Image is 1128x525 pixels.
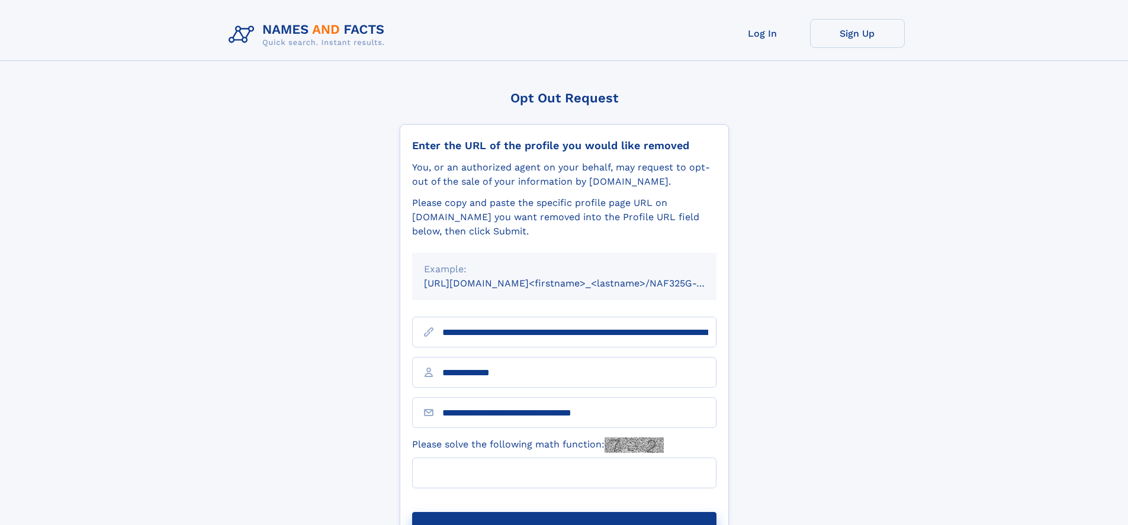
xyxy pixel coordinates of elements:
[412,139,716,152] div: Enter the URL of the profile you would like removed
[424,278,739,289] small: [URL][DOMAIN_NAME]<firstname>_<lastname>/NAF325G-xxxxxxxx
[400,91,729,105] div: Opt Out Request
[412,160,716,189] div: You, or an authorized agent on your behalf, may request to opt-out of the sale of your informatio...
[224,19,394,51] img: Logo Names and Facts
[810,19,905,48] a: Sign Up
[412,196,716,239] div: Please copy and paste the specific profile page URL on [DOMAIN_NAME] you want removed into the Pr...
[412,437,664,453] label: Please solve the following math function:
[424,262,705,276] div: Example:
[715,19,810,48] a: Log In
